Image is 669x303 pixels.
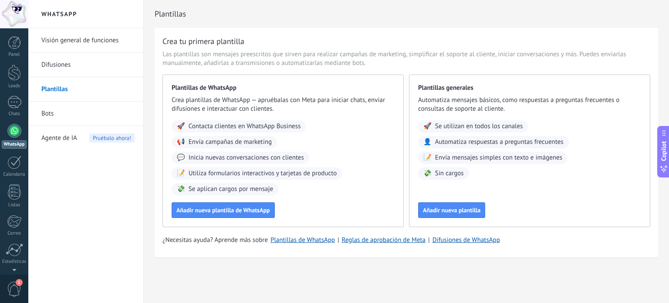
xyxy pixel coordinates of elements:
li: Agente de IA [28,126,143,150]
span: 💸 [423,169,432,178]
span: Contacta clientes en WhatsApp Business [189,122,301,131]
li: Bots [28,102,143,126]
span: Se utilizan en todos los canales [435,122,523,131]
div: | | [162,236,650,245]
div: Leads [2,83,27,89]
span: 💸 [177,185,185,194]
li: Visión general de funciones [28,28,143,53]
span: Envía mensajes simples con texto e imágenes [435,153,562,162]
span: Crea plantillas de WhatsApp — apruébalas con Meta para iniciar chats, enviar difusiones e interac... [172,96,395,113]
span: Añadir nueva plantilla de WhatsApp [176,207,270,213]
span: Automatiza respuestas a preguntas frecuentes [435,138,564,146]
li: Plantillas [28,77,143,102]
div: Panel [2,52,27,58]
span: ¿Necesitas ayuda? Aprende más sobre [162,236,268,245]
span: Pruébalo ahora! [89,133,135,143]
span: 🚀 [423,122,432,131]
button: Añadir nueva plantilla [418,202,485,218]
a: Reglas de aprobación de Meta [342,236,426,244]
div: Correo [2,231,27,236]
span: Automatiza mensajes básicos, como respuestas a preguntas frecuentes o consultas de soporte al cli... [418,96,641,113]
a: Plantillas [41,77,135,102]
h2: Plantillas [155,5,658,23]
span: Envía campañas de marketing [189,138,272,146]
div: Calendario [2,172,27,177]
span: Plantillas generales [418,84,641,92]
span: 📝 [177,169,185,178]
li: Difusiones [28,53,143,77]
span: Utiliza formularios interactivos y tarjetas de producto [189,169,337,178]
span: Inicia nuevas conversaciones con clientes [189,153,304,162]
button: Añadir nueva plantilla de WhatsApp [172,202,275,218]
div: Estadísticas [2,259,27,265]
h3: Crea tu primera plantilla [162,36,244,47]
span: 🚀 [177,122,185,131]
span: Añadir nueva plantilla [423,207,480,213]
span: 1 [16,279,23,286]
span: 💬 [177,153,185,162]
a: Agente de IAPruébalo ahora! [41,126,135,150]
span: 📝 [423,153,432,162]
div: Chats [2,111,27,117]
span: Se aplican cargos por mensaje [189,185,273,194]
span: 👤 [423,138,432,146]
span: 📢 [177,138,185,146]
div: WhatsApp [2,140,27,149]
span: Sin cargos [435,169,464,178]
span: Copilot [659,141,668,161]
span: Agente de IA [41,126,77,150]
span: Plantillas de WhatsApp [172,84,395,92]
a: Difusiones de WhatsApp [432,236,500,244]
a: Difusiones [41,53,135,77]
a: Bots [41,102,135,126]
a: Visión general de funciones [41,28,135,53]
span: Las plantillas son mensajes preescritos que sirven para realizar campañas de marketing, simplific... [162,50,650,68]
a: Plantillas de WhatsApp [270,236,335,244]
div: Listas [2,202,27,208]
